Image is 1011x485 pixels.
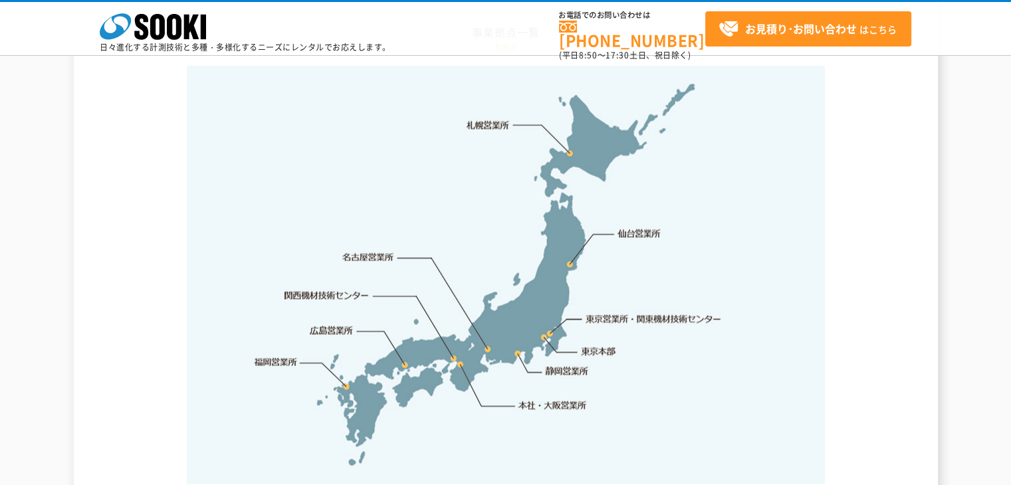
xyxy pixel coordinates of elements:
a: 仙台営業所 [618,227,661,241]
a: 静岡営業所 [545,365,588,378]
p: 日々進化する計測技術と多種・多様化するニーズにレンタルでお応えします。 [100,43,391,51]
a: 関西機材技術センター [284,289,369,302]
a: 福岡営業所 [254,355,297,369]
img: 事業拠点一覧 [187,66,825,484]
a: 東京本部 [582,345,616,359]
a: [PHONE_NUMBER] [559,21,705,48]
span: はこちら [719,19,897,39]
a: 本社・大阪営業所 [517,399,587,412]
a: 広島営業所 [310,324,354,337]
a: お見積り･お問い合わせはこちら [705,11,911,47]
span: 8:50 [579,49,598,61]
a: 東京営業所・関東機材技術センター [586,312,723,326]
span: お電話でのお問い合わせは [559,11,705,19]
strong: お見積り･お問い合わせ [745,21,857,37]
span: (平日 ～ 土日、祝日除く) [559,49,691,61]
span: 17:30 [606,49,629,61]
a: 名古屋営業所 [342,251,394,264]
a: 札幌営業所 [467,118,510,132]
